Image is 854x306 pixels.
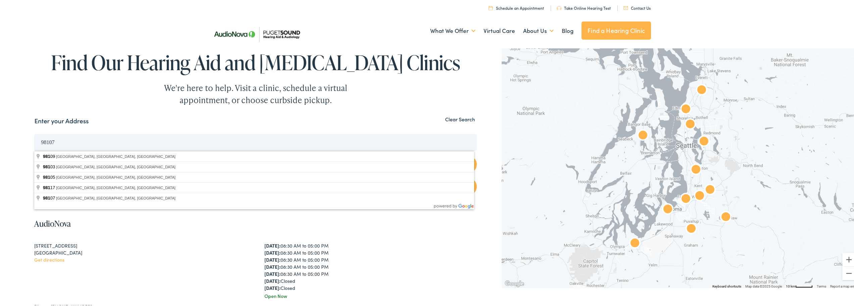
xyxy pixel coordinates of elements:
[696,133,712,149] div: AudioNova
[56,154,175,158] span: [GEOGRAPHIC_DATA], [GEOGRAPHIC_DATA], [GEOGRAPHIC_DATA]
[43,194,56,200] span: 07
[43,174,56,179] span: 05
[745,283,782,287] span: Map data ©2025 Google
[635,127,651,143] div: AudioNova
[56,174,175,178] span: [GEOGRAPHIC_DATA], [GEOGRAPHIC_DATA], [GEOGRAPHIC_DATA]
[34,115,89,125] label: Enter your Address
[817,283,826,287] a: Terms (opens in new tab)
[627,235,643,251] div: AudioNova
[523,17,554,42] a: About Us
[718,209,734,225] div: AudioNova
[34,50,477,73] h1: Find Our Hearing Aid and [MEDICAL_DATA] Clinics
[264,276,281,283] strong: [DATE]:
[34,255,64,262] a: Get directions
[43,153,50,158] span: 981
[489,4,544,10] a: Schedule an Appointment
[264,262,281,269] strong: [DATE]:
[623,4,651,10] a: Contact Us
[264,248,281,255] strong: [DATE]:
[557,4,611,10] a: Take Online Hearing Test
[660,201,676,217] div: AudioNova
[56,164,175,168] span: [GEOGRAPHIC_DATA], [GEOGRAPHIC_DATA], [GEOGRAPHIC_DATA]
[43,174,50,179] span: 981
[43,163,50,168] span: 981
[683,220,699,236] div: AudioNova
[43,184,50,189] span: 981
[694,82,710,98] div: Puget Sound Hearing Aid &#038; Audiology by AudioNova
[503,278,525,287] a: Open this area in Google Maps (opens a new window)
[489,5,493,9] img: utility icon
[34,241,247,248] div: [STREET_ADDRESS]
[692,187,708,204] div: AudioNova
[264,241,477,291] div: 08:30 AM to 05:00 PM 08:30 AM to 05:00 PM 08:30 AM to 05:00 PM 08:30 AM to 05:00 PM 08:30 AM to 0...
[712,283,741,288] button: Keyboard shortcuts
[43,153,56,158] span: 09
[34,217,71,228] a: AudioNova
[264,292,477,299] div: Open Now
[503,278,525,287] img: Google
[784,282,815,287] button: Map Scale: 10 km per 48 pixels
[702,181,718,198] div: AudioNova
[34,248,247,255] div: [GEOGRAPHIC_DATA]
[34,133,477,150] input: Enter your address or zip code
[56,195,175,199] span: [GEOGRAPHIC_DATA], [GEOGRAPHIC_DATA], [GEOGRAPHIC_DATA]
[582,20,651,39] a: Find a Hearing Clinic
[562,17,573,42] a: Blog
[264,241,281,248] strong: [DATE]:
[148,81,363,105] div: We're here to help. Visit a clinic, schedule a virtual appointment, or choose curbside pickup.
[678,101,694,117] div: AudioNova
[430,17,475,42] a: What We Offer
[484,17,515,42] a: Virtual Care
[786,283,795,287] span: 10 km
[688,161,704,177] div: AudioNova
[264,255,281,262] strong: [DATE]:
[623,5,628,9] img: utility icon
[43,194,50,200] span: 981
[56,185,175,189] span: [GEOGRAPHIC_DATA], [GEOGRAPHIC_DATA], [GEOGRAPHIC_DATA]
[264,283,281,290] strong: [DATE]:
[557,5,561,9] img: utility icon
[264,269,281,276] strong: [DATE]:
[682,116,698,132] div: AudioNova
[443,115,477,122] button: Clear Search
[678,190,694,207] div: AudioNova
[43,163,56,168] span: 03
[43,184,56,189] span: 17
